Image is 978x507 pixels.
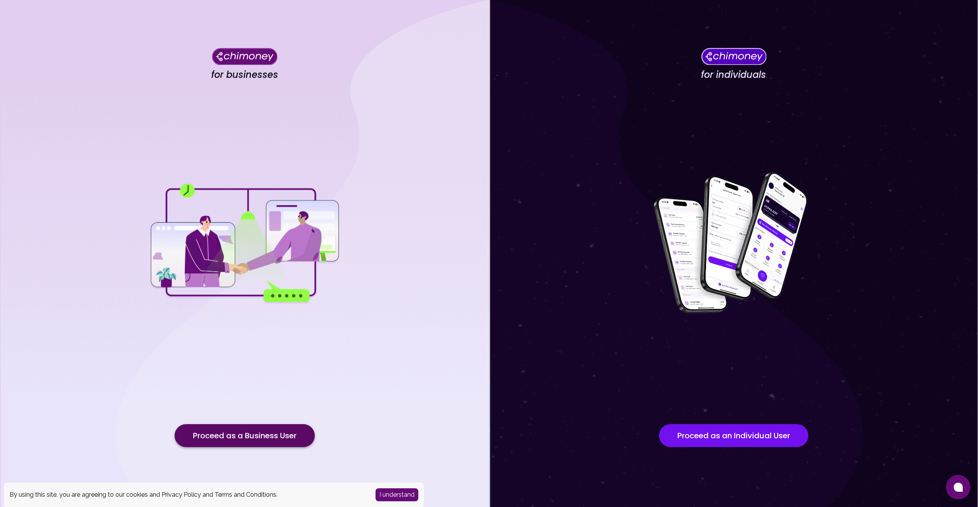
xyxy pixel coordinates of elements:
button: Proceed as a Business User [175,424,315,447]
h4: for businesses [211,69,278,81]
a: Terms and Conditions [215,491,276,498]
a: Privacy Policy [162,491,201,498]
button: Accept cookies [376,488,418,501]
img: for individuals [638,168,829,320]
div: By using this site, you are agreeing to our cookies and and . [10,490,364,499]
img: Chimoney for businesses [212,48,277,65]
button: Open chat window [946,475,970,499]
img: for businesses [149,184,340,304]
h4: for individuals [701,69,766,81]
button: Proceed as an Individual User [659,424,808,447]
img: Chimoney for individuals [701,48,766,65]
